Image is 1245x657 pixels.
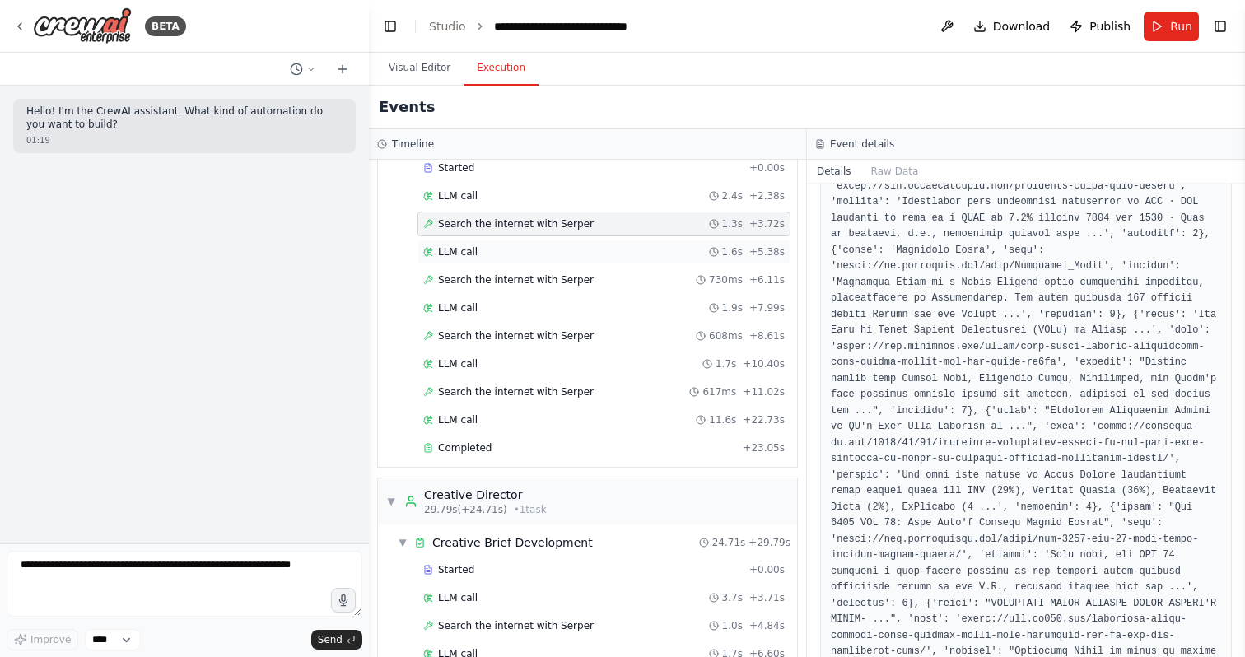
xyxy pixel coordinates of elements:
[749,619,785,632] span: + 4.84s
[429,18,679,35] nav: breadcrumb
[967,12,1057,41] button: Download
[424,487,547,503] div: Creative Director
[807,160,861,183] button: Details
[743,357,785,370] span: + 10.40s
[743,413,785,426] span: + 22.73s
[1144,12,1199,41] button: Run
[743,441,785,454] span: + 23.05s
[438,591,478,604] span: LLM call
[429,20,466,33] a: Studio
[432,534,593,551] div: Creative Brief Development
[702,385,736,398] span: 617ms
[379,96,435,119] h2: Events
[424,503,507,516] span: 29.79s (+24.71s)
[438,245,478,259] span: LLM call
[722,301,743,315] span: 1.9s
[438,273,594,287] span: Search the internet with Serper
[1170,18,1192,35] span: Run
[311,630,362,650] button: Send
[709,273,743,287] span: 730ms
[722,591,743,604] span: 3.7s
[464,51,539,86] button: Execution
[749,161,785,175] span: + 0.00s
[722,245,743,259] span: 1.6s
[392,137,434,151] h3: Timeline
[375,51,464,86] button: Visual Editor
[26,134,343,147] div: 01:19
[331,588,356,613] button: Click to speak your automation idea
[709,413,736,426] span: 11.6s
[438,563,474,576] span: Started
[30,633,71,646] span: Improve
[438,329,594,342] span: Search the internet with Serper
[514,503,547,516] span: • 1 task
[7,629,78,650] button: Improve
[743,385,785,398] span: + 11.02s
[830,137,894,151] h3: Event details
[438,161,474,175] span: Started
[709,329,743,342] span: 608ms
[379,15,402,38] button: Hide left sidebar
[722,189,743,203] span: 2.4s
[716,357,736,370] span: 1.7s
[329,59,356,79] button: Start a new chat
[386,495,396,508] span: ▼
[33,7,132,44] img: Logo
[438,441,492,454] span: Completed
[1209,15,1232,38] button: Show right sidebar
[749,591,785,604] span: + 3.71s
[438,301,478,315] span: LLM call
[861,160,929,183] button: Raw Data
[438,413,478,426] span: LLM call
[438,217,594,231] span: Search the internet with Serper
[438,357,478,370] span: LLM call
[749,245,785,259] span: + 5.38s
[283,59,323,79] button: Switch to previous chat
[398,536,408,549] span: ▼
[1089,18,1131,35] span: Publish
[748,536,790,549] span: + 29.79s
[318,633,343,646] span: Send
[722,619,743,632] span: 1.0s
[438,385,594,398] span: Search the internet with Serper
[749,273,785,287] span: + 6.11s
[749,189,785,203] span: + 2.38s
[712,536,746,549] span: 24.71s
[145,16,186,36] div: BETA
[993,18,1051,35] span: Download
[749,301,785,315] span: + 7.99s
[438,189,478,203] span: LLM call
[722,217,743,231] span: 1.3s
[749,329,785,342] span: + 8.61s
[26,105,343,131] p: Hello! I'm the CrewAI assistant. What kind of automation do you want to build?
[1063,12,1137,41] button: Publish
[438,619,594,632] span: Search the internet with Serper
[749,563,785,576] span: + 0.00s
[749,217,785,231] span: + 3.72s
